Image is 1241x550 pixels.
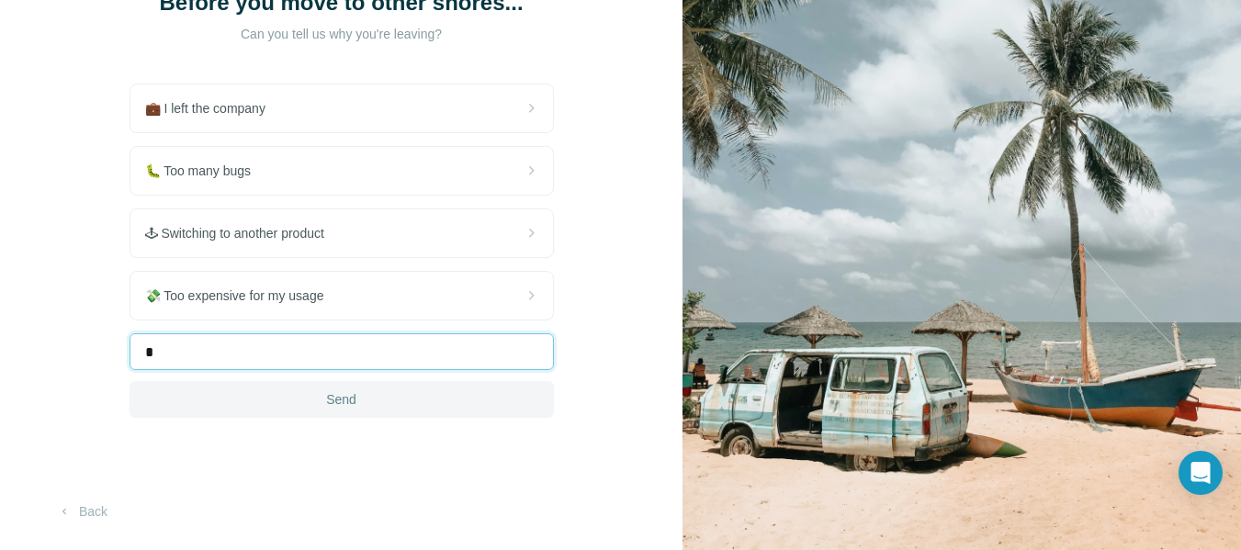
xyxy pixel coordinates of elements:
[44,495,120,528] button: Back
[130,381,554,418] button: Send
[158,25,525,43] p: Can you tell us why you're leaving?
[1179,451,1223,495] div: Open Intercom Messenger
[145,286,339,305] span: 💸 Too expensive for my usage
[145,162,266,180] span: 🐛 Too many bugs
[145,99,280,118] span: 💼 I left the company
[145,224,339,242] span: 🕹 Switching to another product
[326,390,356,409] span: Send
